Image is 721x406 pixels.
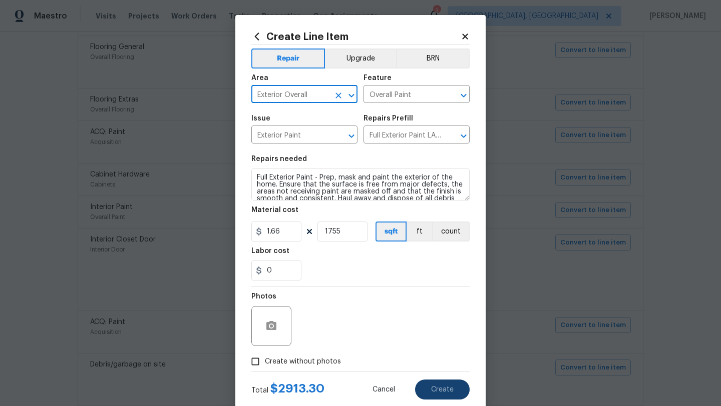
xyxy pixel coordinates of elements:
[396,48,470,68] button: BRN
[364,74,392,81] h5: Feature
[344,129,358,143] button: Open
[251,155,307,162] h5: Repairs needed
[251,168,470,200] textarea: Full Exterior Paint - Prep, mask and paint the exterior of the home. Ensure that the surface is f...
[251,74,268,81] h5: Area
[325,48,397,68] button: Upgrade
[251,293,276,300] h5: Photos
[251,383,324,395] div: Total
[251,247,289,254] h5: Labor cost
[376,221,407,241] button: sqft
[457,88,471,102] button: Open
[331,88,345,102] button: Clear
[407,221,432,241] button: ft
[457,129,471,143] button: Open
[265,356,341,367] span: Create without photos
[356,379,411,399] button: Cancel
[344,88,358,102] button: Open
[373,386,395,393] span: Cancel
[251,31,461,42] h2: Create Line Item
[415,379,470,399] button: Create
[251,206,298,213] h5: Material cost
[251,48,325,68] button: Repair
[251,115,270,122] h5: Issue
[270,382,324,394] span: $ 2913.30
[364,115,413,122] h5: Repairs Prefill
[432,221,470,241] button: count
[431,386,454,393] span: Create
